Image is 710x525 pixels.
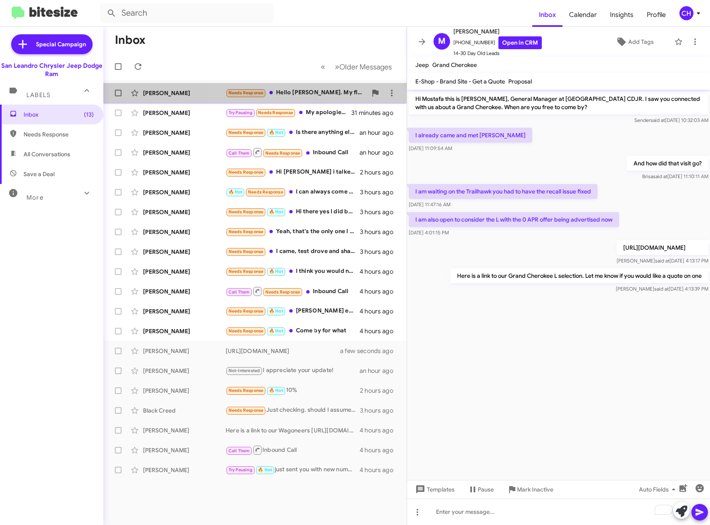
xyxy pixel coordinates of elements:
div: [PERSON_NAME] [143,446,226,454]
div: [PERSON_NAME] [143,228,226,236]
div: [PERSON_NAME] [143,208,226,216]
span: Needs Response [229,169,264,175]
div: Inbound Call [226,286,360,296]
span: Try Pausing [229,467,253,472]
span: said at [655,258,669,264]
div: [PERSON_NAME] [143,307,226,315]
div: [PERSON_NAME] [143,89,226,97]
a: Insights [603,3,640,27]
a: Open in CRM [498,36,542,49]
span: E-Shop - Brand Site - Get a Quote [415,78,505,85]
div: I think you would need to be more flexible with the pricing for me to reconsider [226,267,360,276]
div: I can always come next week [226,187,360,197]
div: 2 hours ago [360,168,400,177]
span: M [438,35,446,48]
div: 3 hours ago [360,188,400,196]
div: 4 hours ago [360,466,400,474]
div: I came, test drove and shared my budget details. [226,247,360,256]
div: 31 minutes ago [351,109,400,117]
span: said at [654,286,669,292]
div: [PERSON_NAME] [143,466,226,474]
span: Jeep [415,61,429,69]
span: Needs Response [229,388,264,393]
button: Mark Inactive [500,482,560,497]
button: Previous [316,58,330,75]
div: Hi [PERSON_NAME] i talked to [PERSON_NAME] already and right now i have no income to get a car wa... [226,167,360,177]
span: Needs Response [229,209,264,215]
div: 4 hours ago [360,307,400,315]
p: I am also open to consider the L with the 0 APR offer being advertised now [409,212,619,227]
span: « [321,62,325,72]
span: (13) [84,110,94,119]
span: Save a Deal [24,170,55,178]
span: 🔥 Hot [269,308,283,314]
div: [PERSON_NAME] [143,347,226,355]
div: 3 hours ago [360,208,400,216]
span: Needs Response [248,189,283,195]
div: 3 hours ago [360,228,400,236]
span: Needs Response [258,110,293,115]
div: 4 hours ago [360,287,400,296]
div: 4 hours ago [360,426,400,434]
div: [PERSON_NAME] estos precios? [226,306,360,316]
a: Calendar [562,3,603,27]
span: 🔥 Hot [269,269,283,274]
span: Needs Response [229,130,264,135]
span: Needs Response [229,90,264,95]
span: [PHONE_NUMBER] [453,36,542,49]
div: 3 hours ago [360,406,400,415]
nav: Page navigation example [316,58,397,75]
a: Profile [640,3,672,27]
div: [PERSON_NAME] [143,248,226,256]
span: Inbox [532,3,562,27]
span: All Conversations [24,150,70,158]
span: Not-Interested [229,368,260,373]
span: 🔥 Hot [269,130,283,135]
span: Auto Fields [639,482,679,497]
button: CH [672,6,701,20]
span: Brisa [DATE] 11:10:11 AM [642,173,708,179]
span: [DATE] 11:09:54 AM [409,145,452,151]
span: Proposal [508,78,532,85]
div: 4 hours ago [360,267,400,276]
span: [DATE] 11:47:16 AM [409,201,450,208]
span: said at [650,117,665,123]
div: [PERSON_NAME] [143,267,226,276]
div: [PERSON_NAME] [143,129,226,137]
a: Special Campaign [11,34,93,54]
div: [PERSON_NAME] [143,426,226,434]
div: 10% [226,386,360,395]
div: Hi there yes I did but however I won't be able to make it anytime soon down there , thank you [226,207,360,217]
span: said at [653,173,667,179]
span: Older Messages [339,62,392,72]
p: I already came and met [PERSON_NAME] [409,128,532,143]
div: [PERSON_NAME] [143,367,226,375]
span: Grand Cherokee [432,61,477,69]
span: Call Them [229,289,250,295]
p: [URL][DOMAIN_NAME] [617,240,708,255]
div: [PERSON_NAME] [143,387,226,395]
div: Yeah, that's the only one I was considering. Thanks for checking back though. [226,227,360,236]
div: just sent you with new numbers [226,465,360,475]
div: Inbound Call [226,445,360,455]
span: Needs Response [229,269,264,274]
div: [PERSON_NAME] [143,168,226,177]
div: [PERSON_NAME] [143,188,226,196]
span: Mark Inactive [517,482,553,497]
button: Next [330,58,397,75]
span: 🔥 Hot [269,209,283,215]
div: 4 hours ago [360,327,400,335]
span: [PERSON_NAME] [DATE] 4:13:39 PM [616,286,708,292]
div: My apologies/ my husband wants to wait until the beginning of the year so he can get what I reall... [226,108,351,117]
div: an hour ago [360,367,400,375]
span: 🔥 Hot [258,467,272,472]
h1: Inbox [115,33,145,47]
span: [PERSON_NAME] [DATE] 4:13:17 PM [617,258,708,264]
p: Hi Mostafa this is [PERSON_NAME], General Manager at [GEOGRAPHIC_DATA] CDJR. I saw you connected ... [409,91,708,115]
div: 3 hours ago [360,248,400,256]
div: 2 hours ago [360,387,400,395]
button: Pause [461,482,500,497]
span: Special Campaign [36,40,86,48]
span: Pause [478,482,494,497]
